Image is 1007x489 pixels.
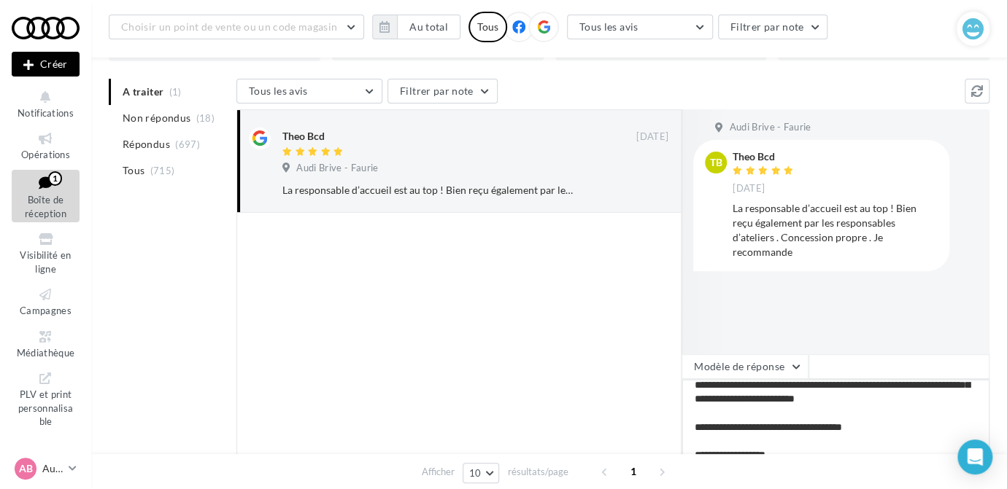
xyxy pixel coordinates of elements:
button: Créer [12,52,80,77]
span: Audi Brive - Faurie [729,121,811,134]
a: PLV et print personnalisable [12,367,80,431]
span: Campagnes [20,305,72,316]
span: Afficher [422,465,455,479]
span: Visibilité en ligne [20,249,71,275]
div: Open Intercom Messenger [957,439,992,474]
button: Au total [372,15,460,39]
span: Audi Brive - Faurie [296,162,378,175]
span: Opérations [21,149,70,160]
span: PLV et print personnalisable [18,386,74,427]
div: Theo Bcd [282,129,325,144]
span: (18) [196,112,215,124]
span: Médiathèque [17,347,75,359]
button: Filtrer par note [387,79,498,103]
p: Audi BRIVE LA GAILLARDE [42,461,63,476]
div: 1 [48,171,62,186]
span: TB [710,155,722,170]
button: Tous les avis [236,79,382,103]
a: AB Audi BRIVE LA GAILLARDE [12,455,80,482]
a: Visibilité en ligne [12,228,80,278]
span: (715) [150,165,175,176]
span: Tous les avis [579,20,638,33]
button: Tous les avis [567,15,713,39]
span: Tous les avis [249,85,308,97]
button: Notifications [12,86,80,122]
button: 10 [463,463,500,483]
button: Au total [397,15,460,39]
span: 1 [622,460,645,483]
a: Médiathèque [12,326,80,361]
span: Non répondus [123,111,190,125]
button: Choisir un point de vente ou un code magasin [109,15,364,39]
span: [DATE] [636,130,668,144]
span: Répondus [123,137,170,152]
span: AB [19,461,33,476]
a: Opérations [12,128,80,163]
span: Tous [123,163,144,178]
span: [DATE] [733,182,765,195]
div: Theo Bcd [733,152,797,162]
a: Campagnes [12,283,80,319]
span: résultats/page [507,465,568,479]
div: Tous [468,12,507,42]
a: Boîte de réception1 [12,170,80,223]
span: (697) [175,138,200,150]
span: Notifications [18,107,74,119]
span: 10 [469,467,482,479]
span: Choisir un point de vente ou un code magasin [121,20,337,33]
div: Nouvelle campagne [12,52,80,77]
button: Filtrer par note [718,15,828,39]
button: Modèle de réponse [682,354,809,379]
div: La responsable d’accueil est au top ! Bien reçu également par les responsables d’ateliers . Conce... [733,201,938,259]
span: Boîte de réception [25,194,66,219]
div: La responsable d’accueil est au top ! Bien reçu également par les responsables d’ateliers . Conce... [282,183,574,197]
